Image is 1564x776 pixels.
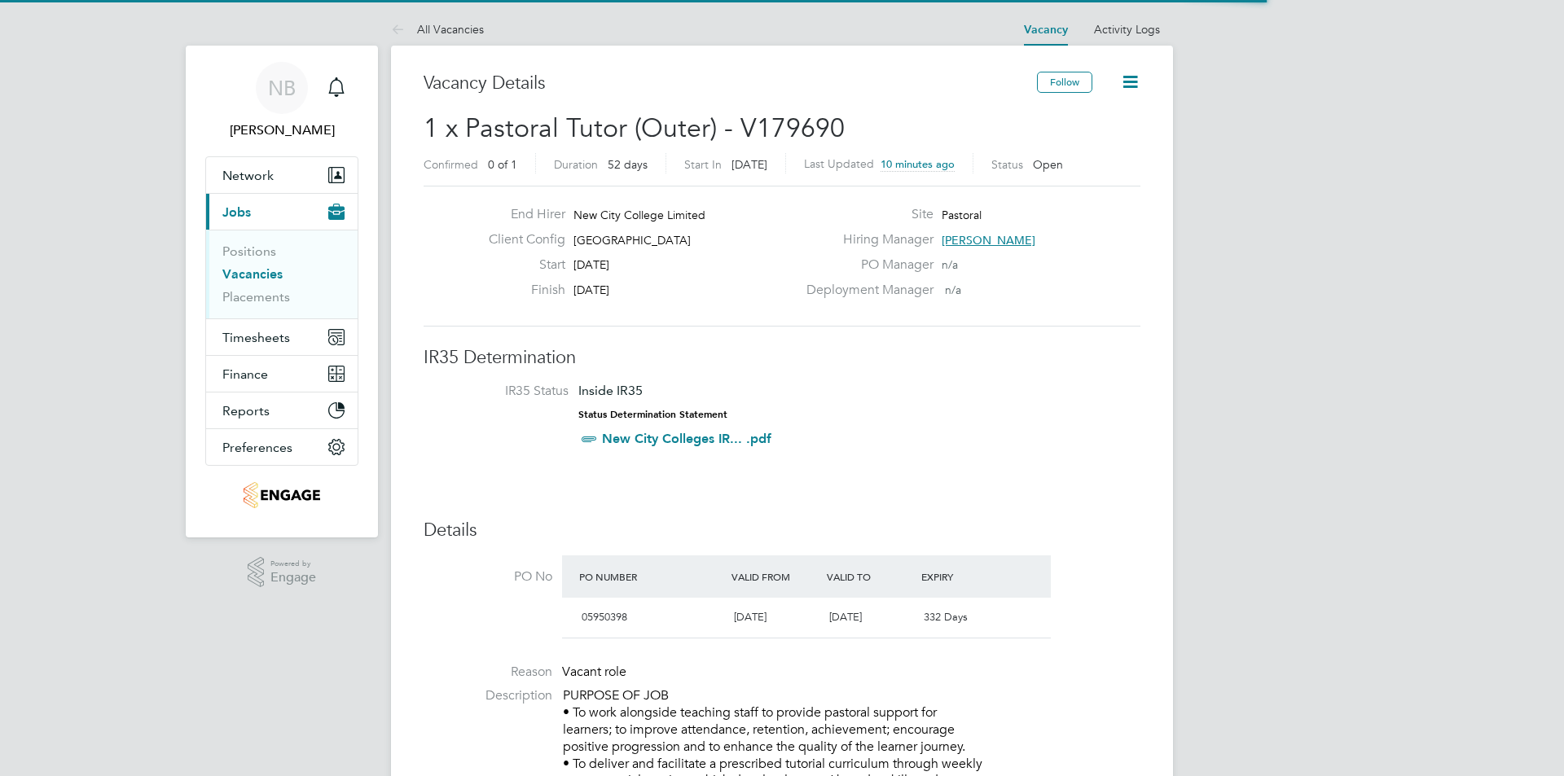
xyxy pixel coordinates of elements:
[578,409,727,420] strong: Status Determination Statement
[1094,22,1160,37] a: Activity Logs
[573,257,609,272] span: [DATE]
[684,157,722,172] label: Start In
[424,568,552,585] label: PO No
[562,664,626,680] span: Vacant role
[582,610,627,624] span: 05950398
[1037,72,1092,93] button: Follow
[222,366,268,382] span: Finance
[823,562,918,591] div: Valid To
[917,562,1013,591] div: Expiry
[222,266,283,282] a: Vacancies
[248,557,317,588] a: Powered byEngage
[924,610,968,624] span: 332 Days
[731,157,767,172] span: [DATE]
[186,46,378,537] nav: Main navigation
[424,346,1140,370] h3: IR35 Determination
[804,156,874,171] label: Last Updated
[476,256,565,274] label: Start
[206,356,358,392] button: Finance
[608,157,648,172] span: 52 days
[573,233,691,248] span: [GEOGRAPHIC_DATA]
[942,208,982,222] span: Pastoral
[942,233,1035,248] span: [PERSON_NAME]
[206,392,358,428] button: Reports
[488,157,517,172] span: 0 of 1
[222,204,251,220] span: Jobs
[727,562,823,591] div: Valid From
[991,157,1023,172] label: Status
[554,157,598,172] label: Duration
[268,77,296,99] span: NB
[205,62,358,140] a: NB[PERSON_NAME]
[222,168,274,183] span: Network
[573,208,705,222] span: New City College Limited
[424,112,845,144] span: 1 x Pastoral Tutor (Outer) - V179690
[734,610,767,624] span: [DATE]
[829,610,862,624] span: [DATE]
[222,330,290,345] span: Timesheets
[222,440,292,455] span: Preferences
[206,194,358,230] button: Jobs
[206,429,358,465] button: Preferences
[222,403,270,419] span: Reports
[797,282,934,299] label: Deployment Manager
[942,257,958,272] span: n/a
[270,571,316,585] span: Engage
[1033,157,1063,172] span: Open
[222,243,276,259] a: Positions
[424,519,1140,542] h3: Details
[797,256,934,274] label: PO Manager
[424,664,552,681] label: Reason
[440,383,569,400] label: IR35 Status
[476,282,565,299] label: Finish
[575,562,727,591] div: PO Number
[476,231,565,248] label: Client Config
[222,289,290,305] a: Placements
[881,157,955,171] span: 10 minutes ago
[244,482,319,508] img: jambo-logo-retina.png
[476,206,565,223] label: End Hirer
[573,283,609,297] span: [DATE]
[1024,23,1068,37] a: Vacancy
[205,121,358,140] span: Nick Briant
[424,157,478,172] label: Confirmed
[424,72,1037,95] h3: Vacancy Details
[206,230,358,318] div: Jobs
[270,557,316,571] span: Powered by
[797,206,934,223] label: Site
[797,231,934,248] label: Hiring Manager
[602,431,771,446] a: New City Colleges IR... .pdf
[206,319,358,355] button: Timesheets
[578,383,643,398] span: Inside IR35
[391,22,484,37] a: All Vacancies
[945,283,961,297] span: n/a
[206,157,358,193] button: Network
[424,687,552,704] label: Description
[205,482,358,508] a: Go to home page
